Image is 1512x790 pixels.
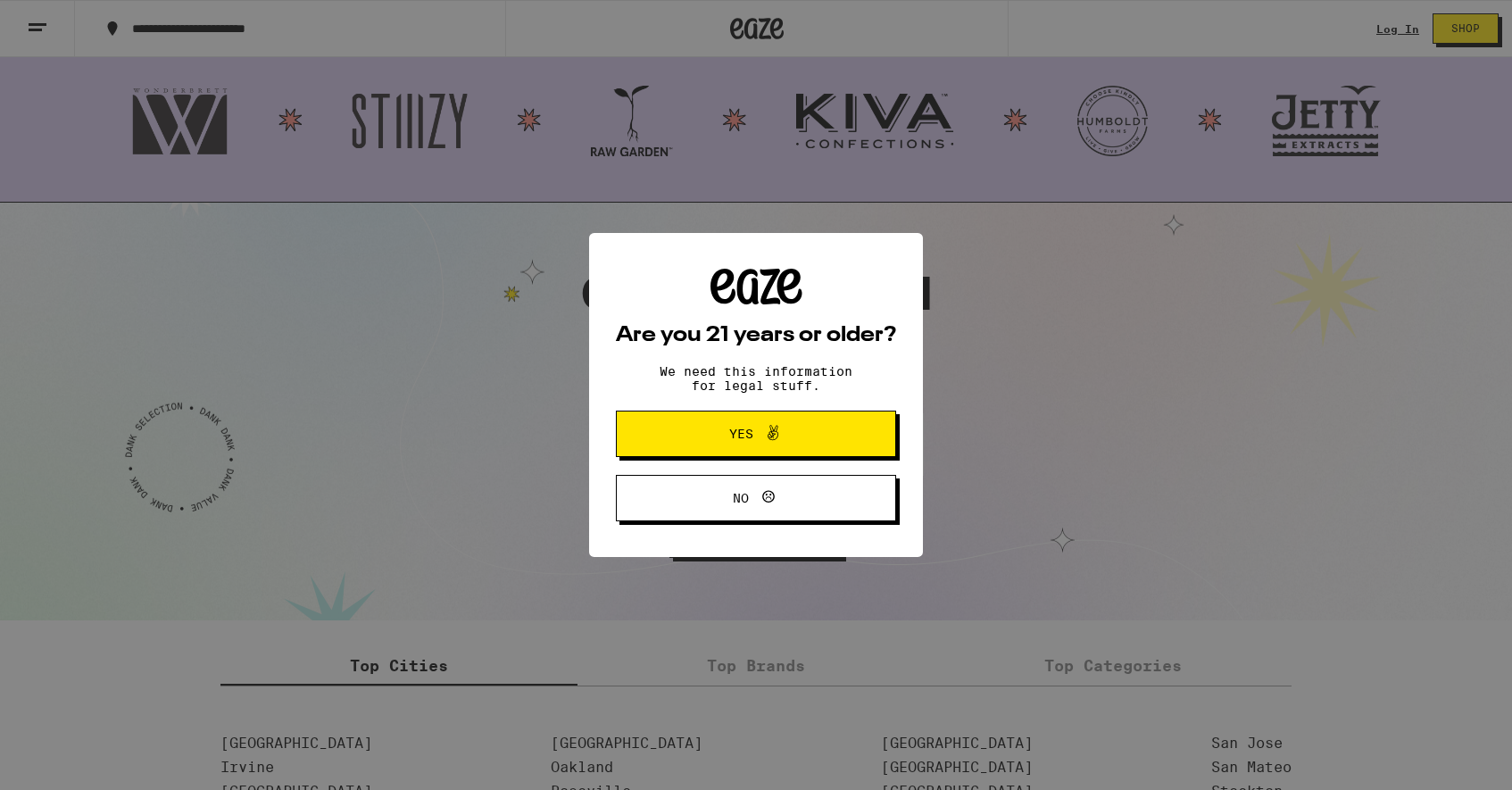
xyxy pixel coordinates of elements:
[644,364,868,393] p: We need this information for legal stuff.
[729,428,753,440] span: Yes
[616,475,896,521] button: No
[616,411,896,457] button: Yes
[616,325,896,346] h2: Are you 21 years or older?
[11,12,129,27] span: Hi. Need any help?
[733,492,749,504] span: No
